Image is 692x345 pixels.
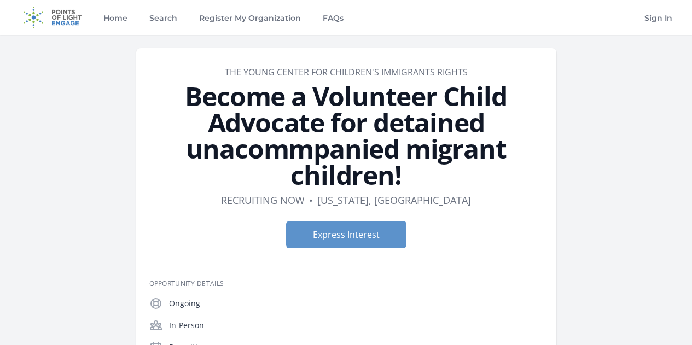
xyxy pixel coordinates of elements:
[169,298,543,309] p: Ongoing
[221,192,305,208] dd: Recruiting now
[149,83,543,188] h1: Become a Volunteer Child Advocate for detained unacommpanied migrant children!
[317,192,471,208] dd: [US_STATE], [GEOGRAPHIC_DATA]
[149,279,543,288] h3: Opportunity Details
[309,192,313,208] div: •
[225,66,468,78] a: The Young Center for Children's Immigrants Rights
[286,221,406,248] button: Express Interest
[169,320,543,331] p: In-Person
